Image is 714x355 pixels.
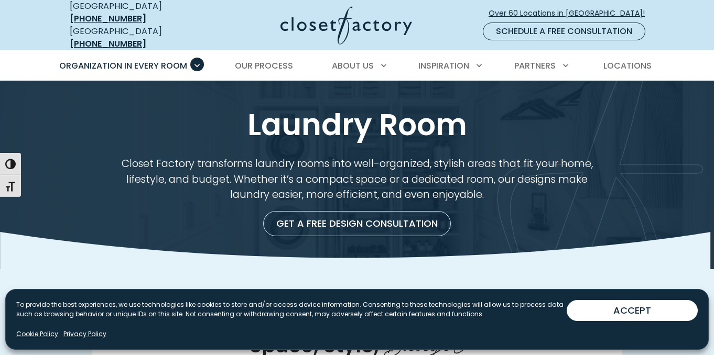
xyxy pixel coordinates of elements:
[489,8,653,19] span: Over 60 Locations in [GEOGRAPHIC_DATA]!
[235,60,293,72] span: Our Process
[514,60,556,72] span: Partners
[70,38,146,50] a: [PHONE_NUMBER]
[70,13,146,25] a: [PHONE_NUMBER]
[59,60,187,72] span: Organization in Every Room
[263,211,451,236] a: Get a Free Design Consultation
[63,329,106,339] a: Privacy Policy
[117,156,597,203] p: Closet Factory transforms laundry rooms into well-organized, stylish areas that fit your home, li...
[567,300,698,321] button: ACCEPT
[16,329,58,339] a: Cookie Policy
[70,25,198,50] div: [GEOGRAPHIC_DATA]
[603,60,652,72] span: Locations
[488,4,654,23] a: Over 60 Locations in [GEOGRAPHIC_DATA]!
[52,51,662,81] nav: Primary Menu
[483,23,645,40] a: Schedule a Free Consultation
[332,60,374,72] span: About Us
[280,6,412,45] img: Closet Factory Logo
[16,300,567,319] p: To provide the best experiences, we use technologies like cookies to store and/or access device i...
[68,106,646,143] h1: Laundry Room
[418,60,469,72] span: Inspiration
